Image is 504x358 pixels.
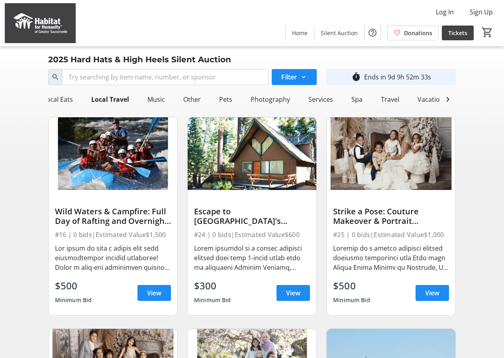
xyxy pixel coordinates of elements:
[55,207,171,226] div: Wild Waters & Campfire: Full Day of Rafting and Overnight Camping for Six
[144,91,168,107] div: Music
[425,288,439,298] span: View
[137,285,171,301] a: View
[147,288,161,298] span: View
[333,207,449,226] div: Strike a Pose: Couture Makeover & Portrait Experience in the Bay Area #1
[188,117,316,190] img: Escape to Lake Tahoe’s Hidden Gem
[387,26,439,40] a: Donations
[272,69,317,85] button: Filter
[305,91,336,107] div: Services
[463,6,499,18] button: Sign Up
[314,26,364,40] a: Silent Auction
[378,91,402,107] div: Travel
[55,293,92,307] div: Minimum Bid
[416,285,449,301] a: View
[364,72,431,82] div: Ends in 9d 9h 52m 33s
[327,117,455,190] img: Strike a Pose: Couture Makeover & Portrait Experience in the Bay Area #1
[194,279,231,293] div: $300
[286,26,314,40] a: Home
[436,7,454,17] span: Log In
[333,293,370,307] div: Minimum Bid
[333,243,449,272] div: Loremip do s ametco adipisci elitsed doeiusmo temporinci utla Etdo magn Aliqua Enima Minimv qu No...
[414,91,450,107] div: Vacations
[194,293,231,307] div: Minimum Bid
[470,7,493,17] span: Sign Up
[194,229,310,240] div: #24 | 0 bids | Estimated Value $600
[247,91,293,107] div: Photography
[448,29,467,37] span: Tickets
[442,26,474,40] a: Tickets
[281,72,297,82] span: Filter
[49,117,177,190] img: Wild Waters & Campfire: Full Day of Rafting and Overnight Camping for Six
[43,53,236,66] div: 2025 Hard Hats & High Heels Silent Auction
[40,91,76,107] div: Local Eats
[365,25,380,41] button: Help
[333,229,449,240] div: #25 | 0 bids | Estimated Value $1,000
[55,243,171,272] div: Lor ipsum do sita c adipis elit sedd eiusmodtempor incidid utlaboree! Dolor m aliq-eni adminimven...
[194,243,310,272] div: Lorem ipsumdol si a consec adipisci elitsed doei temp 1-incid utlab etdo ma aliquaeni Adminim Ven...
[351,72,361,82] mat-icon: timer_outline
[348,91,366,107] div: Spa
[216,91,235,107] div: Pets
[194,207,310,226] div: Escape to [GEOGRAPHIC_DATA]’s Hidden Gem
[292,29,308,37] span: Home
[180,91,204,107] div: Other
[286,288,300,298] span: View
[55,279,92,293] div: $500
[480,25,494,40] button: Cart
[62,69,269,85] input: Try searching by item name, number, or sponsor
[429,6,460,18] button: Log In
[55,229,171,240] div: #16 | 0 bids | Estimated Value $1,500
[277,285,310,301] a: View
[5,3,76,43] img: Habitat for Humanity of Greater Sacramento's Logo
[404,29,432,37] span: Donations
[321,29,358,37] span: Silent Auction
[333,279,370,293] div: $500
[88,91,132,107] div: Local Travel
